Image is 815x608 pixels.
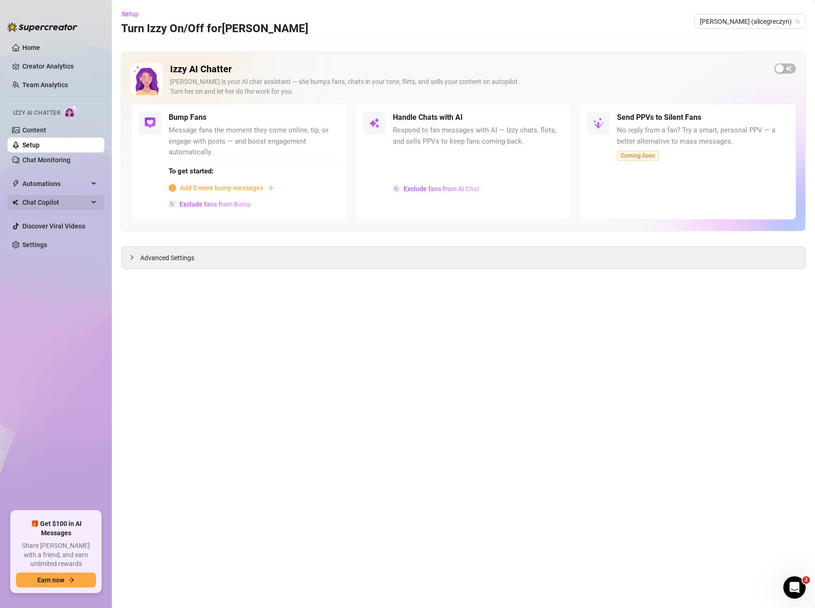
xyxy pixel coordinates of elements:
[783,576,806,599] iframe: Intercom live chat
[22,59,97,74] a: Creator Analytics
[22,126,46,134] a: Content
[802,576,810,584] span: 2
[121,21,308,36] h3: Turn Izzy On/Off for [PERSON_NAME]
[393,125,564,147] span: Respond to fan messages with AI — Izzy chats, flirts, and sells PPVs to keep fans coming back.
[169,201,176,207] img: svg%3e
[16,519,96,538] span: 🎁 Get $100 in AI Messages
[170,77,767,97] div: [PERSON_NAME] is your AI chat assistant — she bumps fans, chats in your tone, flirts, and sells y...
[68,577,75,583] span: arrow-right
[617,151,659,161] span: Coming Soon
[169,167,213,175] strong: To get started:
[131,63,163,95] img: Izzy AI Chatter
[22,222,85,230] a: Discover Viral Videos
[169,112,206,123] h5: Bump Fans
[170,63,767,75] h2: Izzy AI Chatter
[22,176,89,191] span: Automations
[22,81,68,89] a: Team Analytics
[129,255,135,260] span: collapsed
[16,573,96,587] button: Earn nowarrow-right
[12,180,20,187] span: thunderbolt
[144,117,156,129] img: svg%3e
[593,117,604,129] img: svg%3e
[7,22,77,32] img: logo-BBDzfeDw.svg
[12,199,18,206] img: Chat Copilot
[22,241,47,249] a: Settings
[393,181,480,196] button: Exclude fans from AI Chat
[140,253,194,263] span: Advanced Settings
[180,183,263,193] span: Add 5 more bump messages
[16,541,96,569] span: Share [PERSON_NAME] with a friend, and earn unlimited rewards
[129,252,140,263] div: collapsed
[37,576,64,584] span: Earn now
[393,186,400,192] img: svg%3e
[179,200,251,208] span: Exclude fans from Bump
[22,44,40,51] a: Home
[617,112,701,123] h5: Send PPVs to Silent Fans
[22,195,89,210] span: Chat Copilot
[64,105,78,118] img: AI Chatter
[617,125,788,147] span: No reply from a fan? Try a smart, personal PPV — a better alternative to mass messages.
[369,117,380,129] img: svg%3e
[267,185,274,191] span: arrow-right
[169,197,252,212] button: Exclude fans from Bump
[22,156,70,164] a: Chat Monitoring
[700,14,800,28] span: Alice (alicegreczyn)
[122,10,139,18] span: Setup
[121,7,146,21] button: Setup
[169,184,176,192] span: info-circle
[404,185,479,193] span: Exclude fans from AI Chat
[169,125,340,158] span: Message fans the moment they come online, tip, or engage with posts — and boost engagement automa...
[13,109,60,117] span: Izzy AI Chatter
[795,19,801,24] span: team
[22,141,40,149] a: Setup
[393,112,463,123] h5: Handle Chats with AI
